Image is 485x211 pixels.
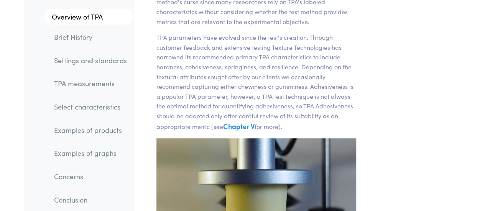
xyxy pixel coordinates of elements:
[48,51,133,69] a: Settings and standards
[44,9,133,25] a: Overview of TPA
[223,121,255,131] a: Chapter V
[48,98,133,116] a: Select characteristics
[48,144,133,162] a: Examples of graphs
[48,121,133,139] a: Examples of products
[48,75,133,92] a: TPA measurements
[48,168,133,185] a: Concerns
[48,28,133,46] a: Brief History
[48,191,133,209] a: Conclusion
[156,33,356,132] p: TPA parameters have evolved since the test's creation. Through customer feedback and extensive te...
